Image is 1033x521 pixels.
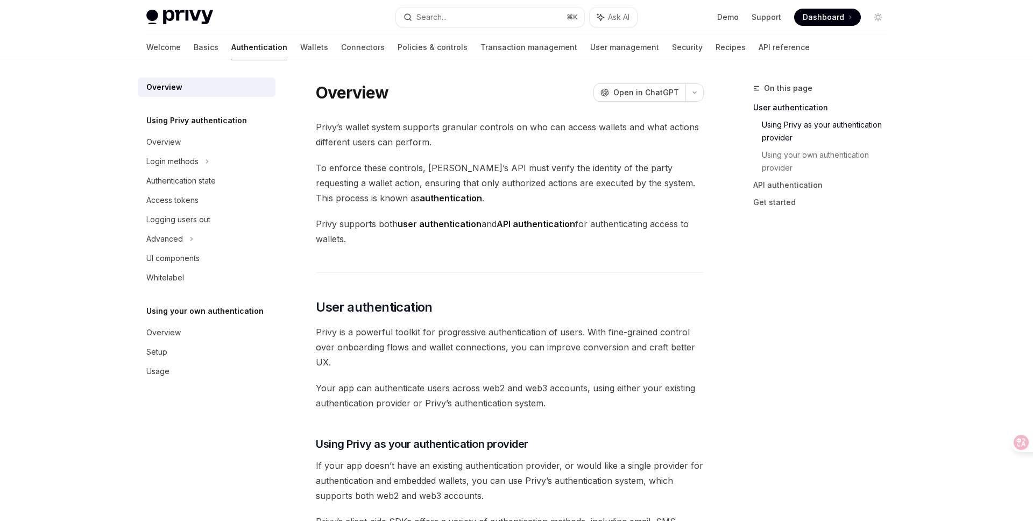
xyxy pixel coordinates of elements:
a: User management [590,34,659,60]
a: Recipes [716,34,746,60]
div: Whitelabel [146,271,184,284]
button: Ask AI [590,8,637,27]
a: API reference [759,34,810,60]
button: Search...⌘K [396,8,584,27]
div: Overview [146,81,182,94]
span: To enforce these controls, [PERSON_NAME]’s API must verify the identity of the party requesting a... [316,160,704,206]
img: light logo [146,10,213,25]
div: Logging users out [146,213,210,226]
a: Overview [138,78,275,97]
div: Login methods [146,155,199,168]
div: Advanced [146,233,183,245]
span: Privy is a powerful toolkit for progressive authentication of users. With fine-grained control ov... [316,325,704,370]
a: Wallets [300,34,328,60]
div: Overview [146,326,181,339]
span: Privy supports both and for authenticating access to wallets. [316,216,704,247]
span: If your app doesn’t have an existing authentication provider, or would like a single provider for... [316,458,704,503]
a: Access tokens [138,191,275,210]
div: Usage [146,365,169,378]
span: Dashboard [803,12,844,23]
a: Get started [753,194,895,211]
span: Open in ChatGPT [613,87,679,98]
div: Access tokens [146,194,199,207]
a: Authentication state [138,171,275,191]
a: Welcome [146,34,181,60]
a: Dashboard [794,9,861,26]
div: Authentication state [146,174,216,187]
a: Overview [138,323,275,342]
strong: user authentication [398,219,482,229]
div: Setup [146,346,167,358]
a: Connectors [341,34,385,60]
a: Demo [717,12,739,23]
a: API authentication [753,177,895,194]
a: Transaction management [480,34,577,60]
a: Whitelabel [138,268,275,287]
a: Usage [138,362,275,381]
span: Your app can authenticate users across web2 and web3 accounts, using either your existing authent... [316,381,704,411]
strong: API authentication [497,219,575,229]
div: Overview [146,136,181,149]
h5: Using your own authentication [146,305,264,318]
a: UI components [138,249,275,268]
a: Logging users out [138,210,275,229]
a: User authentication [753,99,895,116]
strong: authentication [420,193,482,203]
span: ⌘ K [567,13,578,22]
div: Search... [416,11,447,24]
div: UI components [146,252,200,265]
button: Open in ChatGPT [593,83,685,102]
h1: Overview [316,83,388,102]
a: Authentication [231,34,287,60]
h5: Using Privy authentication [146,114,247,127]
span: Using Privy as your authentication provider [316,436,528,452]
a: Setup [138,342,275,362]
a: Overview [138,132,275,152]
a: Security [672,34,703,60]
span: On this page [764,82,812,95]
span: User authentication [316,299,433,316]
a: Basics [194,34,218,60]
a: Using Privy as your authentication provider [762,116,895,146]
span: Ask AI [608,12,629,23]
button: Toggle dark mode [869,9,887,26]
a: Using your own authentication provider [762,146,895,177]
a: Support [752,12,781,23]
span: Privy’s wallet system supports granular controls on who can access wallets and what actions diffe... [316,119,704,150]
a: Policies & controls [398,34,468,60]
